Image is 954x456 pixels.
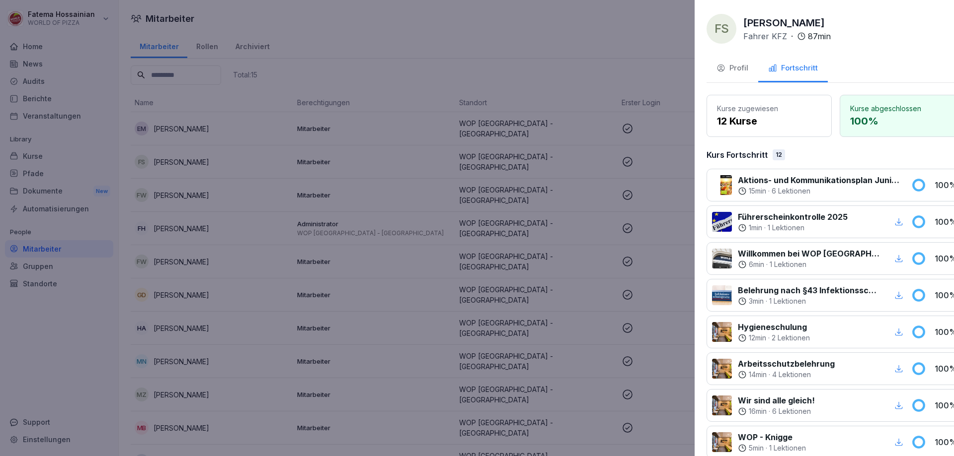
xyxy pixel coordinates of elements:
div: Fortschritt [768,63,818,74]
p: 6 Lektionen [772,406,811,416]
button: Fortschritt [758,56,828,82]
div: · [738,296,880,306]
div: · [738,260,880,269]
p: Hygieneschulung [738,321,810,333]
button: Profil [707,56,758,82]
p: 14 min [749,370,767,380]
p: 3 min [749,296,764,306]
div: · [738,333,810,343]
p: Kurse zugewiesen [717,103,821,114]
p: Aktions- und Kommunikationsplan Juni bis August [738,174,899,186]
p: Führerscheinkontrolle 2025 [738,211,848,223]
p: WOP - Knigge [738,431,806,443]
p: 12 Kurse [717,114,821,129]
div: · [743,30,831,42]
div: FS [707,14,736,44]
p: 6 min [749,260,764,269]
p: Belehrung nach §43 Infektionsschutzgesetz [738,284,880,296]
div: · [738,443,806,453]
p: Fahrer KFZ [743,30,787,42]
p: 87 min [808,30,831,42]
div: · [738,186,899,196]
p: 2 Lektionen [772,333,810,343]
div: · [738,406,815,416]
p: 12 min [749,333,766,343]
div: Profil [716,63,748,74]
p: Kurs Fortschritt [707,149,768,161]
p: 4 Lektionen [772,370,811,380]
p: 1 Lektionen [770,260,806,269]
div: 12 [773,149,785,160]
p: 16 min [749,406,767,416]
p: 1 Lektionen [768,223,804,233]
p: 5 min [749,443,764,453]
p: 1 min [749,223,762,233]
p: Willkommen bei WOP [GEOGRAPHIC_DATA] [738,248,880,260]
p: 1 Lektionen [769,296,806,306]
p: [PERSON_NAME] [743,15,825,30]
div: · [738,223,848,233]
p: 1 Lektionen [769,443,806,453]
p: Arbeitsschutzbelehrung [738,358,835,370]
p: 6 Lektionen [772,186,810,196]
p: 15 min [749,186,766,196]
div: · [738,370,835,380]
p: Wir sind alle gleich! [738,394,815,406]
